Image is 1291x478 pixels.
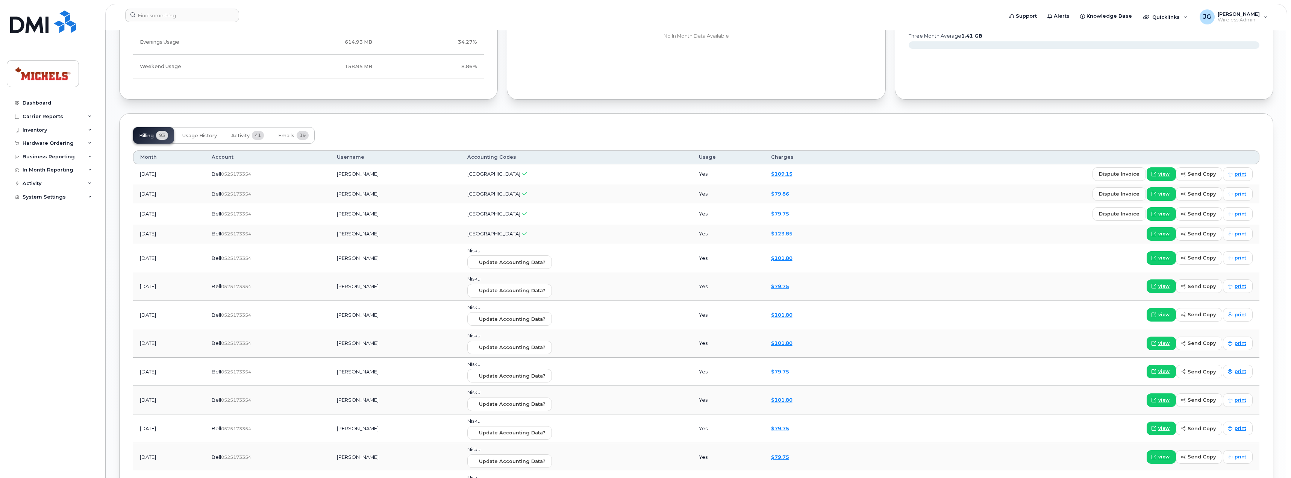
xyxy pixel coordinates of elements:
[252,131,264,140] span: 41
[212,255,221,261] span: Bell
[1218,17,1260,23] span: Wireless Admin
[1158,425,1170,432] span: view
[1235,340,1246,347] span: print
[1176,422,1222,435] button: send copy
[221,454,251,460] span: 0525173354
[221,312,251,318] span: 0525173354
[133,30,484,55] tr: Weekdays from 6:00pm to 8:00am
[330,443,461,472] td: [PERSON_NAME]
[692,443,764,472] td: Yes
[771,255,792,261] a: $101.80
[1176,450,1222,464] button: send copy
[1188,368,1216,375] span: send copy
[133,414,205,443] td: [DATE]
[467,211,520,217] span: [GEOGRAPHIC_DATA]
[771,231,792,237] a: $123.85
[1176,227,1222,241] button: send copy
[1158,340,1170,347] span: view
[1235,255,1246,261] span: print
[1042,9,1075,24] a: Alerts
[1223,422,1253,435] a: print
[330,414,461,443] td: [PERSON_NAME]
[133,244,205,273] td: [DATE]
[133,30,262,55] td: Evenings Usage
[1235,171,1246,178] span: print
[212,369,221,375] span: Bell
[692,204,764,224] td: Yes
[771,454,789,460] a: $79.75
[133,164,205,184] td: [DATE]
[212,191,221,197] span: Bell
[1086,12,1132,20] span: Knowledge Base
[467,312,552,326] button: Update Accounting Data?
[467,304,480,310] span: Nisku
[1147,279,1176,293] a: view
[1188,254,1216,261] span: send copy
[1099,190,1139,197] span: dispute invoice
[1188,396,1216,404] span: send copy
[1099,210,1139,217] span: dispute invoice
[1054,12,1070,20] span: Alerts
[1235,231,1246,237] span: print
[1188,210,1216,217] span: send copy
[467,369,552,382] button: Update Accounting Data?
[1203,12,1211,21] span: JG
[133,204,205,224] td: [DATE]
[1235,211,1246,217] span: print
[1223,450,1253,464] a: print
[467,426,552,440] button: Update Accounting Data?
[212,231,221,237] span: Bell
[330,358,461,386] td: [PERSON_NAME]
[1004,9,1042,24] a: Support
[1235,454,1246,460] span: print
[1147,308,1176,322] a: view
[771,283,789,289] a: $79.75
[1158,454,1170,460] span: view
[479,344,545,351] span: Update Accounting Data?
[771,425,789,431] a: $79.75
[212,211,221,217] span: Bell
[908,33,982,39] text: three month average
[467,255,552,269] button: Update Accounting Data?
[1223,279,1253,293] a: print
[1147,187,1176,201] a: view
[692,164,764,184] td: Yes
[1158,191,1170,197] span: view
[125,9,239,22] input: Find something...
[467,389,480,395] span: Nisku
[1235,368,1246,375] span: print
[1223,308,1253,322] a: print
[1223,207,1253,221] a: print
[467,454,552,468] button: Update Accounting Data?
[1188,311,1216,318] span: send copy
[1223,251,1253,265] a: print
[467,418,480,424] span: Nisku
[467,361,480,367] span: Nisku
[1218,11,1260,17] span: [PERSON_NAME]
[212,171,221,177] span: Bell
[771,397,792,403] a: $101.80
[221,231,251,237] span: 0525173354
[1147,422,1176,435] a: view
[330,150,461,164] th: Username
[467,284,552,297] button: Update Accounting Data?
[1223,227,1253,241] a: print
[1223,337,1253,350] a: print
[479,287,545,294] span: Update Accounting Data?
[692,329,764,358] td: Yes
[692,224,764,244] td: Yes
[133,184,205,204] td: [DATE]
[692,386,764,414] td: Yes
[1223,167,1253,181] a: print
[212,454,221,460] span: Bell
[771,312,792,318] a: $101.80
[1235,397,1246,404] span: print
[212,312,221,318] span: Bell
[379,30,484,55] td: 34.27%
[467,398,552,411] button: Update Accounting Data?
[133,224,205,244] td: [DATE]
[330,244,461,273] td: [PERSON_NAME]
[764,150,850,164] th: Charges
[330,272,461,301] td: [PERSON_NAME]
[1158,311,1170,318] span: view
